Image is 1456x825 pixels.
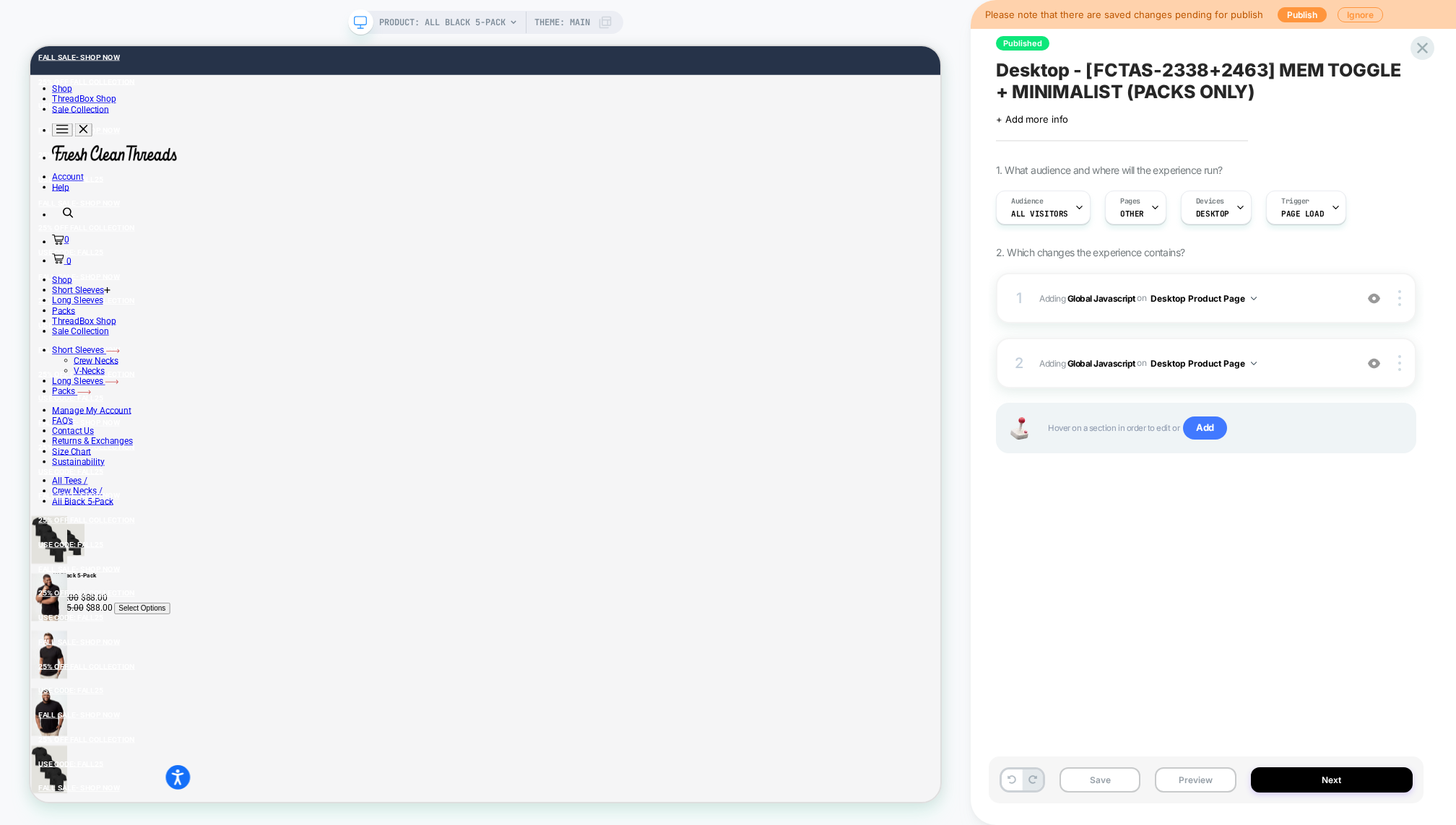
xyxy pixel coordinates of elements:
a: Long Sleeves [29,332,97,346]
a: FAQ's [29,492,57,506]
span: Trigger [1281,196,1309,206]
a: Long Sleeves [29,440,118,453]
a: ThreadBox Shop [29,64,114,77]
span: on [1137,355,1146,371]
a: Packs [29,346,60,359]
div: 2 [1012,350,1026,376]
a: Manage My Account [29,479,134,492]
span: Devices [1196,196,1224,206]
a: 25% OFF FALL COLLECTION [11,717,1203,750]
a: V-Necks [58,426,99,440]
b: Global Javascript [1067,292,1135,303]
a: FALL SALE- SHOP NOW [11,685,1203,717]
img: All Black Crew Neck Tee Shirt 5-Pack Ghost Mannequin | Fresh Clean Threads [1,627,49,690]
a: 25% OFF FALL COLLECTION [11,620,1203,652]
span: All Visitors [1011,209,1068,219]
span: Pages [1120,196,1140,206]
span: 1. What audience and where will the experience run? [996,164,1222,176]
a: Contact Us [29,506,84,520]
a: FALL SALE- SHOP NOW [11,782,1203,815]
a: 0 [29,279,54,293]
b: Global Javascript [1067,357,1135,368]
img: down arrow [1251,362,1257,365]
button: Publish [1278,7,1327,22]
span: Desktop - [FCTAS-2338+2463] MEM TOGGLE + MINIMALIST (PACKS ONLY) [996,59,1416,102]
a: Help [29,181,1214,195]
button: Preview [1155,767,1236,793]
img: All Black Crew Neck Tee Shirt 5-Pack | Size 3XL | Fresh Clean Threads [1,703,49,767]
span: + Add more info [996,113,1068,125]
button: Ignore [1338,7,1383,22]
img: Logo [29,132,195,153]
a: Account [29,167,1214,181]
img: Joystick [1005,417,1033,440]
span: Adding [1039,354,1348,372]
a: Sale Collection [29,373,105,387]
button: Next [1251,767,1413,793]
a: Size Chart [29,533,81,547]
a: USE CODE: FALL25 [11,750,1203,782]
span: Short Sleeves [29,318,98,332]
a: USE CODE: FALL25 [11,652,1203,685]
span: Account [29,167,71,181]
span: Theme: MAIN [534,11,590,34]
a: FALL SALE- SHOP NOW [11,588,1203,620]
img: close [1398,355,1401,371]
span: PRODUCT: All Black 5-Pack [379,11,506,34]
a: Short Sleeves [29,318,107,332]
span: Add [1183,416,1227,440]
img: crossed eye [1368,357,1380,370]
a: 0 [29,251,1214,265]
a: ThreadBox Shop [29,359,114,373]
a: Sale Collection [29,77,105,91]
a: Crew Necks [58,412,117,426]
button: Desktop Product Page [1150,354,1257,372]
img: crossed eye [1368,292,1380,305]
a: Short Sleeves [29,398,119,412]
span: on [1137,290,1146,306]
div: 1 [1012,285,1026,311]
span: Page Load [1281,209,1324,219]
span: 0 [48,279,54,293]
button: Save [1059,767,1140,793]
a: USE CODE: FALL25 [11,555,1203,588]
a: 25% OFF FALL COLLECTION [11,35,1203,68]
span: 2. Which changes the experience contains? [996,246,1184,258]
a: Sustainability [29,547,99,561]
span: Published [996,36,1049,51]
span: Audience [1011,196,1044,206]
span: 0 [45,251,51,265]
a: FALL SALE- SHOP NOW [11,3,1203,35]
span: DESKTOP [1196,209,1229,219]
a: Shop [29,305,56,318]
span: Adding [1039,289,1348,307]
img: close [1398,290,1401,306]
a: Packs [29,453,81,467]
img: down arrow [1251,297,1257,300]
button: Desktop Product Page [1150,289,1257,307]
a: Shop [29,50,56,64]
span: OTHER [1120,209,1144,219]
a: Returns & Exchanges [29,520,136,533]
span: Help [29,181,52,195]
span: Hover on a section in order to edit or [1048,416,1400,440]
